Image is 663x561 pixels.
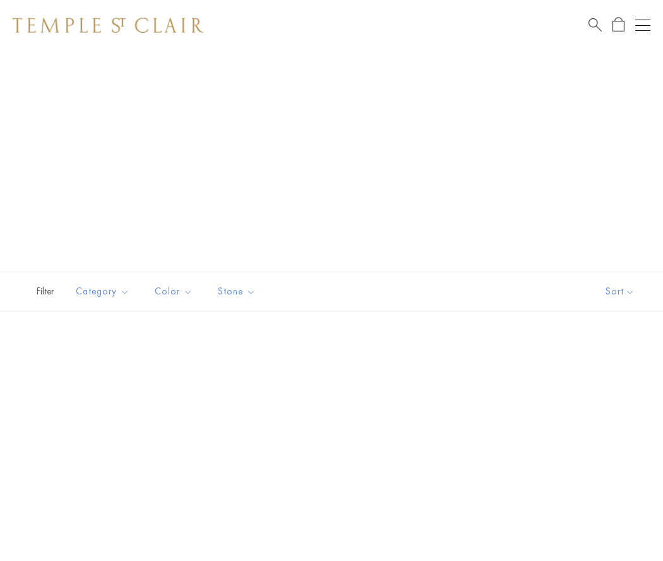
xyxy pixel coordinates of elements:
[612,17,624,33] a: Open Shopping Bag
[13,18,203,33] img: Temple St. Clair
[66,277,139,306] button: Category
[148,284,202,299] span: Color
[208,277,265,306] button: Stone
[577,272,663,311] button: Show sort by
[588,17,602,33] a: Search
[212,284,265,299] span: Stone
[635,18,650,33] button: Open navigation
[145,277,202,306] button: Color
[69,284,139,299] span: Category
